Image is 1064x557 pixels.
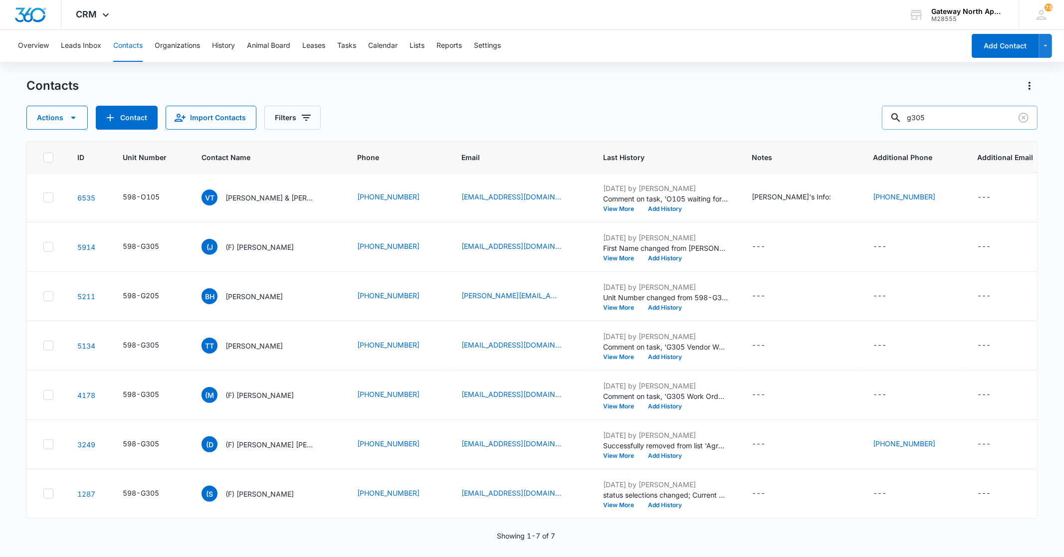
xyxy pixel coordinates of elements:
div: Notes - - Select to Edit Field [752,241,783,253]
span: Last History [603,152,713,163]
div: Additional Phone - - Select to Edit Field [873,340,904,352]
p: [DATE] by [PERSON_NAME] [603,282,728,292]
div: Additional Phone - - Select to Edit Field [873,389,904,401]
div: 598-G305 [123,340,159,350]
button: Add History [641,502,689,508]
button: Leads Inbox [61,30,101,62]
p: Successfully removed from list 'Agreed to Subscribe - Emails'. [603,440,728,451]
span: ID [77,152,84,163]
span: Phone [357,152,423,163]
div: Contact Name - (F) Jesus Cardenas - Select to Edit Field [202,239,312,255]
div: Phone - (720) 708-0923 - Select to Edit Field [357,340,437,352]
div: Email - britt.huck00@gmail.com - Select to Edit Field [461,290,579,302]
a: [PHONE_NUMBER] [357,340,420,350]
div: --- [873,389,886,401]
div: --- [752,241,765,253]
div: Unit Number - 598-G305 - Select to Edit Field [123,438,177,450]
div: Additional Email - - Select to Edit Field [977,241,1009,253]
div: Additional Email - - Select to Edit Field [977,438,1009,450]
p: [PERSON_NAME] [225,291,283,302]
button: Leases [302,30,325,62]
div: --- [873,241,886,253]
div: Email - davidtrevisor5432@gmail.com - Select to Edit Field [461,438,579,450]
p: (F) [PERSON_NAME] [PERSON_NAME] [225,439,315,450]
div: Email - tltyndell@ad.com - Select to Edit Field [461,340,579,352]
button: Add History [641,354,689,360]
div: Email - vithai_us@yahoo.com - Select to Edit Field [461,191,579,203]
div: --- [977,340,991,352]
p: [DATE] by [PERSON_NAME] [603,380,728,391]
div: account id [931,15,1004,22]
a: [PERSON_NAME][EMAIL_ADDRESS][DOMAIN_NAME] [461,290,561,301]
span: Unit Number [123,152,178,163]
div: Additional Phone - (720) 713-8194 - Select to Edit Field [873,438,953,450]
div: Additional Email - - Select to Edit Field [977,389,1009,401]
button: View More [603,453,641,459]
div: 598-O105 [123,191,160,202]
button: View More [603,354,641,360]
div: Notes - - Select to Edit Field [752,488,783,500]
div: notifications count [1045,3,1053,11]
div: --- [752,340,765,352]
button: Lists [410,30,425,62]
span: Additional Phone [873,152,953,163]
p: [DATE] by [PERSON_NAME] [603,232,728,243]
div: Additional Email - - Select to Edit Field [977,191,1009,203]
span: (J [202,239,217,255]
div: Contact Name - (F) David Trevizo Itzel Lugo - Select to Edit Field [202,436,333,452]
button: Add History [641,453,689,459]
a: [EMAIL_ADDRESS][DOMAIN_NAME] [461,241,561,251]
a: [EMAIL_ADDRESS][DOMAIN_NAME] [461,191,561,202]
div: --- [752,438,765,450]
div: Contact Name - Brittany Huckfeldt - Select to Edit Field [202,288,301,304]
div: Contact Name - (F) Maggie Nichols - Select to Edit Field [202,387,312,403]
div: 598-G305 [123,438,159,449]
span: BH [202,288,217,304]
div: --- [752,290,765,302]
span: Additional Email [977,152,1033,163]
div: Notes - - Select to Edit Field [752,290,783,302]
button: Calendar [368,30,398,62]
div: Additional Email - - Select to Edit Field [977,488,1009,500]
p: Comment on task, 'G305 Work Order' "toothpicks in garbage disposal. dryer belt off pulley " [603,391,728,401]
div: Email - eshawnte17@gmail.com - Select to Edit Field [461,488,579,500]
div: 598-G305 [123,241,159,251]
div: Phone - (724) 579-4880 - Select to Edit Field [357,488,437,500]
button: Add History [641,206,689,212]
button: Add History [641,305,689,311]
div: Unit Number - 598-O105 - Select to Edit Field [123,191,178,203]
div: Unit Number - 598-G305 - Select to Edit Field [123,340,177,352]
h1: Contacts [26,78,79,93]
div: Unit Number - 598-G305 - Select to Edit Field [123,488,177,500]
p: status selections changed; Current Resident was removed and Former Resident was added. [603,490,728,500]
button: Tasks [337,30,356,62]
div: --- [977,290,991,302]
div: Notes - - Select to Edit Field [752,340,783,352]
p: Comment on task, 'G305 Vendor Work Order' "They switched the fixture out and it is good to go. Br... [603,342,728,352]
div: 598-G205 [123,290,159,301]
a: [PHONE_NUMBER] [357,191,420,202]
p: (F) [PERSON_NAME] [225,242,294,252]
span: CRM [76,9,97,19]
span: (D [202,436,217,452]
a: [PHONE_NUMBER] [873,438,935,449]
button: Import Contacts [166,106,256,130]
div: Additional Phone - (860) 385-3295 - Select to Edit Field [873,191,953,203]
div: Phone - (312) 709-0615 - Select to Edit Field [357,389,437,401]
a: Navigate to contact details page for (F) David Trevizo Itzel Lugo [77,440,95,449]
a: [PHONE_NUMBER] [873,191,935,202]
div: Phone - (860) 593-2620 - Select to Edit Field [357,191,437,203]
button: Animal Board [247,30,290,62]
a: Navigate to contact details page for (F) Jesus Cardenas [77,243,95,251]
div: --- [873,488,886,500]
a: [PHONE_NUMBER] [357,389,420,399]
a: Navigate to contact details page for Brittany Huckfeldt [77,292,95,301]
div: Phone - (970) 379-3852 - Select to Edit Field [357,438,437,450]
p: [DATE] by [PERSON_NAME] [603,430,728,440]
div: --- [752,389,765,401]
button: Clear [1016,110,1032,126]
div: --- [977,438,991,450]
p: [DATE] by [PERSON_NAME] [603,331,728,342]
button: View More [603,255,641,261]
a: [EMAIL_ADDRESS][DOMAIN_NAME] [461,488,561,498]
